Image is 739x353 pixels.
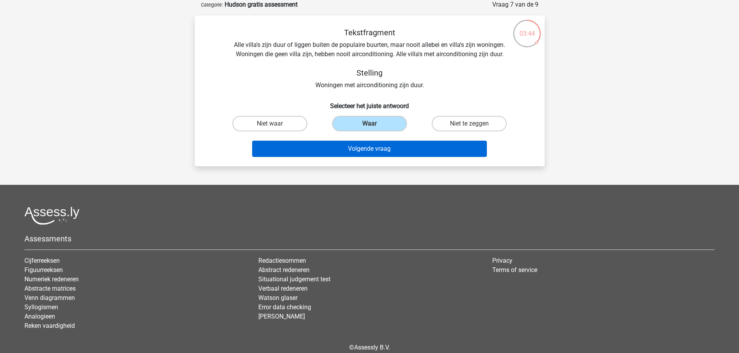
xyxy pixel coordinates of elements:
a: Terms of service [492,266,537,274]
a: Analogieen [24,313,55,320]
h5: Assessments [24,234,715,243]
small: Categorie: [201,2,223,8]
a: Syllogismen [24,303,58,311]
label: Niet waar [232,116,307,131]
a: Figuurreeksen [24,266,63,274]
a: Abstracte matrices [24,285,76,292]
div: Alle villa's zijn duur of liggen buiten de populaire buurten, maar nooit allebei en villa's zijn ... [207,28,532,90]
a: Verbaal redeneren [258,285,308,292]
img: Assessly logo [24,207,80,225]
h5: Tekstfragment [232,28,507,37]
a: Error data checking [258,303,311,311]
a: Abstract redeneren [258,266,310,274]
a: Privacy [492,257,512,264]
a: Assessly B.V. [354,344,390,351]
button: Volgende vraag [252,141,487,157]
a: Venn diagrammen [24,294,75,301]
a: [PERSON_NAME] [258,313,305,320]
a: Watson glaser [258,294,298,301]
a: Reken vaardigheid [24,322,75,329]
label: Niet te zeggen [432,116,507,131]
a: Numeriek redeneren [24,276,79,283]
a: Situational judgement test [258,276,331,283]
a: Redactiesommen [258,257,306,264]
strong: Hudson gratis assessment [225,1,298,8]
a: Cijferreeksen [24,257,60,264]
h5: Stelling [232,68,507,77]
h6: Selecteer het juiste antwoord [207,96,532,110]
div: 03:44 [512,19,542,38]
label: Waar [332,116,407,131]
